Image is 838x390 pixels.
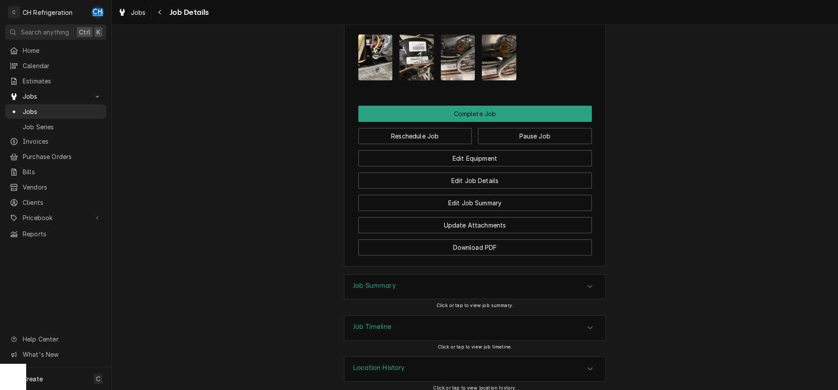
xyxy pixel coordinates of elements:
span: Attachments [358,28,592,87]
button: Reschedule Job [358,128,472,144]
div: Chris Hiraga's Avatar [92,6,104,18]
div: Accordion Header [344,357,605,381]
div: CH Refrigeration [23,8,73,17]
div: CH [92,6,104,18]
img: aUBR21HTOyjZLUfdggnz [441,35,475,80]
img: wLqATT0xTMiR3CeJJ6yz [482,35,516,80]
div: Button Group Row [358,144,592,166]
div: Accordion Header [344,316,605,340]
span: Jobs [23,92,89,101]
a: Go to What's New [5,347,106,362]
div: C [8,6,20,18]
span: Click or tap to view job timeline. [438,344,512,350]
div: Location History [344,356,606,382]
span: Bills [23,167,102,176]
span: Help Center [23,335,101,344]
button: Download PDF [358,239,592,255]
h3: Job Summary [353,282,396,290]
span: What's New [23,350,101,359]
span: Job Details [167,7,209,18]
a: Vendors [5,180,106,194]
button: Accordion Details Expand Trigger [344,275,605,299]
a: Go to Jobs [5,89,106,104]
button: Accordion Details Expand Trigger [344,316,605,340]
a: Jobs [5,104,106,119]
span: Jobs [23,107,102,116]
button: Search anythingCtrlK [5,24,106,40]
a: Clients [5,195,106,210]
span: Job Series [23,122,102,131]
span: Search anything [21,28,69,37]
a: Home [5,43,106,58]
a: Jobs [114,5,149,20]
button: Update Attachments [358,217,592,233]
a: Calendar [5,59,106,73]
a: Go to Pricebook [5,211,106,225]
h3: Job Timeline [353,323,392,331]
div: Job Timeline [344,315,606,341]
span: Invoices [23,137,102,146]
div: Button Group Row [358,233,592,255]
span: Pricebook [23,213,89,222]
div: Attachments [358,19,592,87]
span: Jobs [131,8,146,17]
span: Vendors [23,183,102,192]
div: Accordion Header [344,275,605,299]
button: Edit Job Details [358,173,592,189]
div: Button Group [358,106,592,255]
div: Job Summary [344,274,606,300]
span: Purchase Orders [23,152,102,161]
span: Estimates [23,76,102,86]
button: Pause Job [478,128,592,144]
button: Complete Job [358,106,592,122]
span: K [96,28,100,37]
div: Button Group Row [358,122,592,144]
span: Clients [23,198,102,207]
div: Button Group Row [358,189,592,211]
a: Bills [5,165,106,179]
span: Create [23,375,43,383]
button: Edit Job Summary [358,195,592,211]
span: Click or tap to view job summary. [436,303,513,308]
a: Invoices [5,134,106,148]
a: Job Series [5,120,106,134]
div: Button Group Row [358,106,592,122]
button: Accordion Details Expand Trigger [344,357,605,381]
button: Edit Equipment [358,150,592,166]
img: Z3V64NbxTDayC0QGNoQW [358,35,393,80]
a: Reports [5,227,106,241]
a: Purchase Orders [5,149,106,164]
a: Go to Help Center [5,332,106,346]
h3: Location History [353,364,405,372]
div: Button Group Row [358,166,592,189]
a: Estimates [5,74,106,88]
button: Navigate back [153,5,167,19]
img: UxAQTxURAmAs1G9476en [399,35,434,80]
span: Ctrl [79,28,90,37]
span: Home [23,46,102,55]
span: Calendar [23,61,102,70]
div: Button Group Row [358,211,592,233]
span: Reports [23,229,102,238]
span: C [96,374,100,383]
